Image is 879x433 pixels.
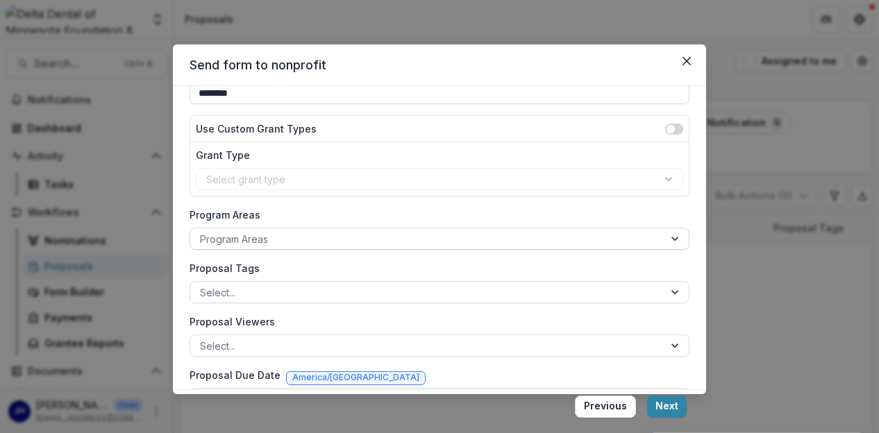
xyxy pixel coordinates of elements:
span: America/[GEOGRAPHIC_DATA] [292,373,419,382]
label: Grant Type [196,148,675,162]
label: Proposal Due Date [190,368,281,382]
label: Program Areas [190,207,681,222]
button: Close [676,50,698,72]
label: Proposal Tags [190,261,681,275]
label: Use Custom Grant Types [196,121,317,136]
button: Next [647,396,687,418]
button: Previous [575,396,636,418]
header: Send form to nonprofit [173,44,706,86]
label: Proposal Viewers [190,314,681,329]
